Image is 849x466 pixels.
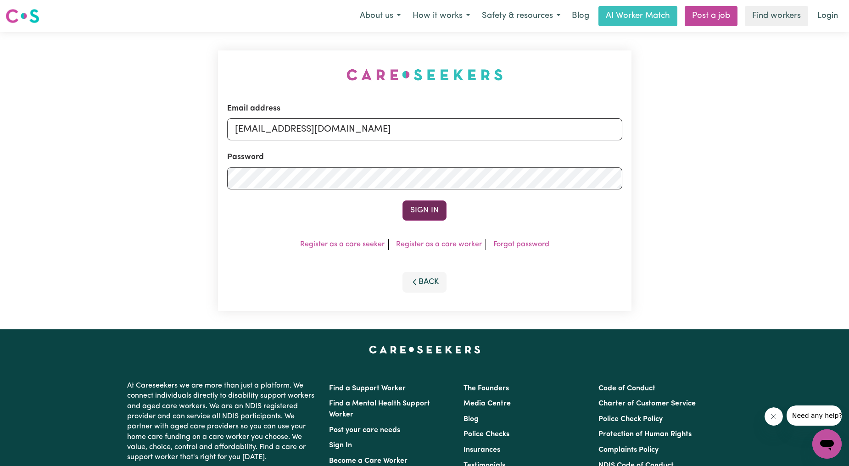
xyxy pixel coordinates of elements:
[812,429,842,459] iframe: Button to launch messaging window
[369,346,480,353] a: Careseekers home page
[402,272,447,292] button: Back
[329,400,430,418] a: Find a Mental Health Support Worker
[396,241,482,248] a: Register as a care worker
[464,400,511,407] a: Media Centre
[6,8,39,24] img: Careseekers logo
[464,431,509,438] a: Police Checks
[227,151,264,163] label: Password
[745,6,808,26] a: Find workers
[765,407,783,426] iframe: Close message
[329,442,352,449] a: Sign In
[464,446,500,454] a: Insurances
[227,118,622,140] input: Email address
[812,6,843,26] a: Login
[787,405,842,426] iframe: Message from company
[227,103,280,115] label: Email address
[329,427,400,434] a: Post your care needs
[354,6,407,26] button: About us
[685,6,737,26] a: Post a job
[329,457,408,465] a: Become a Care Worker
[464,416,479,423] a: Blog
[6,6,39,27] a: Careseekers logo
[493,241,549,248] a: Forgot password
[476,6,566,26] button: Safety & resources
[407,6,476,26] button: How it works
[598,416,663,423] a: Police Check Policy
[402,200,447,221] button: Sign In
[598,385,655,392] a: Code of Conduct
[598,400,696,407] a: Charter of Customer Service
[598,6,677,26] a: AI Worker Match
[6,6,56,14] span: Need any help?
[329,385,406,392] a: Find a Support Worker
[464,385,509,392] a: The Founders
[566,6,595,26] a: Blog
[598,446,659,454] a: Complaints Policy
[300,241,385,248] a: Register as a care seeker
[598,431,692,438] a: Protection of Human Rights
